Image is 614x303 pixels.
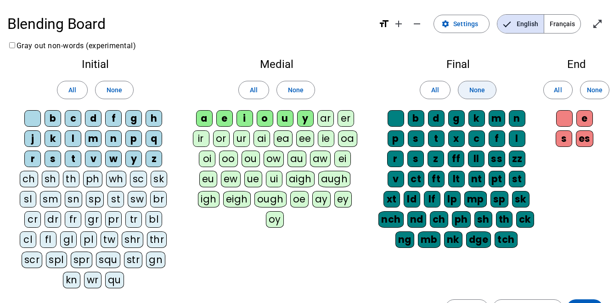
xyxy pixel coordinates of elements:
[9,42,15,48] input: Gray out non-words (experimental)
[146,130,162,147] div: q
[63,171,79,187] div: th
[378,211,404,228] div: nch
[404,191,420,208] div: ld
[146,252,165,268] div: gn
[42,171,59,187] div: sh
[408,130,424,147] div: s
[395,231,414,248] div: ng
[576,130,593,147] div: es
[105,110,122,127] div: f
[407,151,424,167] div: s
[544,15,580,33] span: Français
[296,130,314,147] div: ee
[576,110,593,127] div: e
[554,84,562,95] span: All
[424,191,440,208] div: lf
[489,171,505,187] div: pt
[24,151,41,167] div: r
[237,110,253,127] div: i
[101,231,118,248] div: tw
[124,252,143,268] div: str
[254,191,287,208] div: ough
[489,110,505,127] div: m
[430,211,448,228] div: ch
[338,130,357,147] div: oa
[509,130,525,147] div: l
[516,211,534,228] div: ck
[40,191,61,208] div: sm
[86,191,104,208] div: sp
[146,211,162,228] div: bl
[60,231,77,248] div: gl
[317,110,334,127] div: ar
[65,191,82,208] div: sn
[556,130,572,147] div: s
[407,211,426,228] div: nd
[297,110,314,127] div: y
[469,84,485,95] span: None
[219,151,238,167] div: oo
[266,211,284,228] div: oy
[40,231,56,248] div: fl
[580,81,609,99] button: None
[85,130,101,147] div: m
[468,110,485,127] div: k
[45,151,61,167] div: s
[45,110,61,127] div: b
[266,171,282,187] div: ui
[85,110,101,127] div: d
[428,130,445,147] div: t
[122,231,143,248] div: shr
[22,252,43,268] div: scr
[150,191,167,208] div: br
[63,272,80,288] div: kn
[24,211,41,228] div: cr
[128,191,146,208] div: sw
[277,110,293,127] div: u
[408,15,426,33] button: Decrease font size
[587,84,603,95] span: None
[452,211,471,228] div: ph
[80,231,97,248] div: pl
[448,130,465,147] div: x
[318,130,334,147] div: ie
[543,81,573,99] button: All
[71,252,93,268] div: spr
[312,191,331,208] div: ay
[276,81,315,99] button: None
[444,231,462,248] div: nk
[250,84,258,95] span: All
[146,110,162,127] div: h
[334,191,352,208] div: ey
[393,18,404,29] mat-icon: add
[45,211,61,228] div: dr
[151,171,167,187] div: sk
[287,151,306,167] div: au
[509,171,525,187] div: st
[453,18,478,29] span: Settings
[418,231,440,248] div: mb
[496,211,513,228] div: th
[490,191,508,208] div: sp
[199,151,215,167] div: oi
[65,110,81,127] div: c
[468,151,484,167] div: ll
[389,15,408,33] button: Increase font size
[458,81,496,99] button: None
[85,151,101,167] div: v
[105,130,122,147] div: n
[130,171,147,187] div: sc
[146,151,162,167] div: z
[125,130,142,147] div: p
[221,171,241,187] div: ew
[7,41,136,50] label: Gray out non-words (experimental)
[428,110,445,127] div: d
[244,171,262,187] div: ue
[105,272,124,288] div: qu
[383,191,400,208] div: xt
[68,84,76,95] span: All
[198,191,220,208] div: igh
[497,14,581,34] mat-button-toggle-group: Language selection
[20,191,36,208] div: sl
[84,272,101,288] div: wr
